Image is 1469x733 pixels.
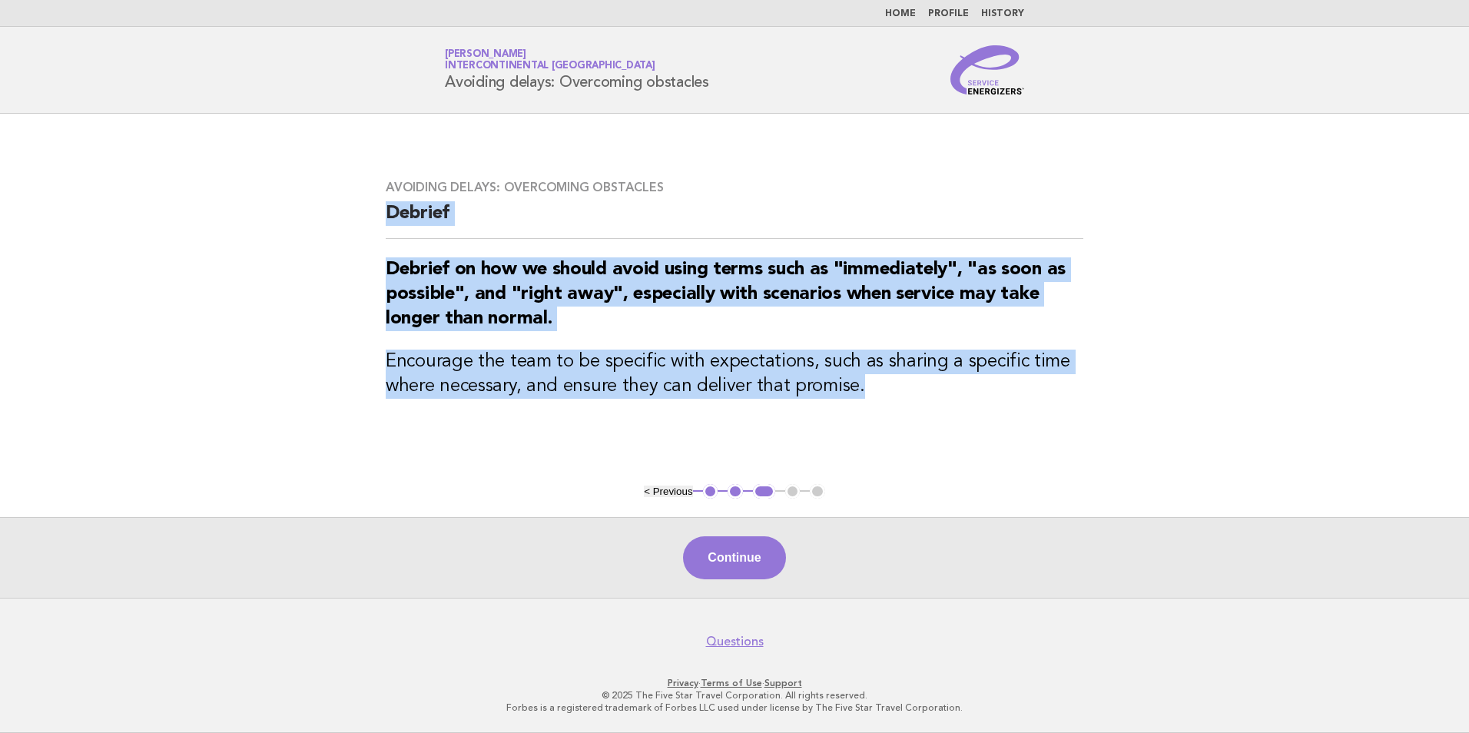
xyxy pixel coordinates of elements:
img: Service Energizers [950,45,1024,95]
a: History [981,9,1024,18]
strong: Debrief on how we should avoid using terms such as "immediately", "as soon as possible", and "rig... [386,260,1066,328]
button: 1 [703,484,718,499]
h3: Avoiding delays: Overcoming obstacles [386,180,1083,195]
a: [PERSON_NAME]InterContinental [GEOGRAPHIC_DATA] [445,49,655,71]
button: 3 [753,484,775,499]
span: InterContinental [GEOGRAPHIC_DATA] [445,61,655,71]
a: Terms of Use [701,678,762,688]
h1: Avoiding delays: Overcoming obstacles [445,50,709,90]
h3: Encourage the team to be specific with expectations, such as sharing a specific time where necess... [386,350,1083,399]
p: · · [264,677,1205,689]
a: Home [885,9,916,18]
p: Forbes is a registered trademark of Forbes LLC used under license by The Five Star Travel Corpora... [264,701,1205,714]
button: 2 [728,484,743,499]
h2: Debrief [386,201,1083,239]
a: Profile [928,9,969,18]
a: Privacy [668,678,698,688]
button: Continue [683,536,785,579]
button: < Previous [644,486,692,497]
p: © 2025 The Five Star Travel Corporation. All rights reserved. [264,689,1205,701]
a: Questions [706,634,764,649]
a: Support [764,678,802,688]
